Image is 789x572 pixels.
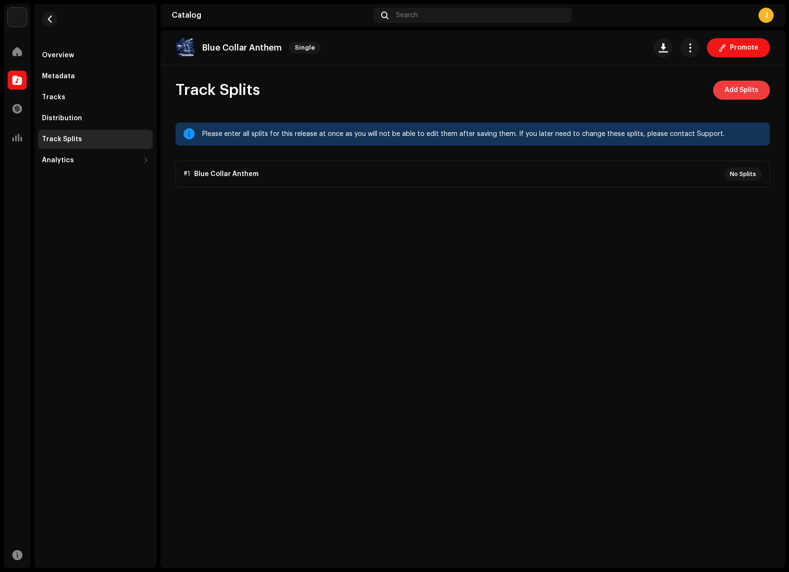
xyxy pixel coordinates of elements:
p: Blue Collar Anthem [202,43,281,53]
re-m-nav-item: Distribution [38,109,153,128]
re-m-nav-item: Overview [38,46,153,65]
img: acab2465-393a-471f-9647-fa4d43662784 [8,8,27,27]
div: Please enter all splits for this release at once as you will not be able to edit them after savin... [202,128,762,140]
re-m-nav-item: Metadata [38,67,153,86]
div: Tracks [42,94,65,101]
div: Metadata [42,73,75,80]
span: Search [396,11,418,19]
div: Track Splits [42,135,82,143]
div: Distribution [42,114,82,122]
button: Add Splits [713,81,770,100]
div: Analytics [42,156,74,164]
div: Catalog [172,11,370,19]
re-m-nav-dropdown: Analytics [38,151,153,170]
span: Add Splits [725,81,758,100]
re-m-nav-item: Track Splits [38,130,153,149]
div: J [758,8,774,23]
span: Single [289,42,321,53]
div: Overview [42,52,74,59]
button: Promote [707,38,770,57]
span: Promote [730,38,758,57]
span: Track Splits [176,81,260,100]
img: 1cd2ce55-5467-43b1-93e4-b5082d78fd0b [176,38,195,57]
re-m-nav-item: Tracks [38,88,153,107]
